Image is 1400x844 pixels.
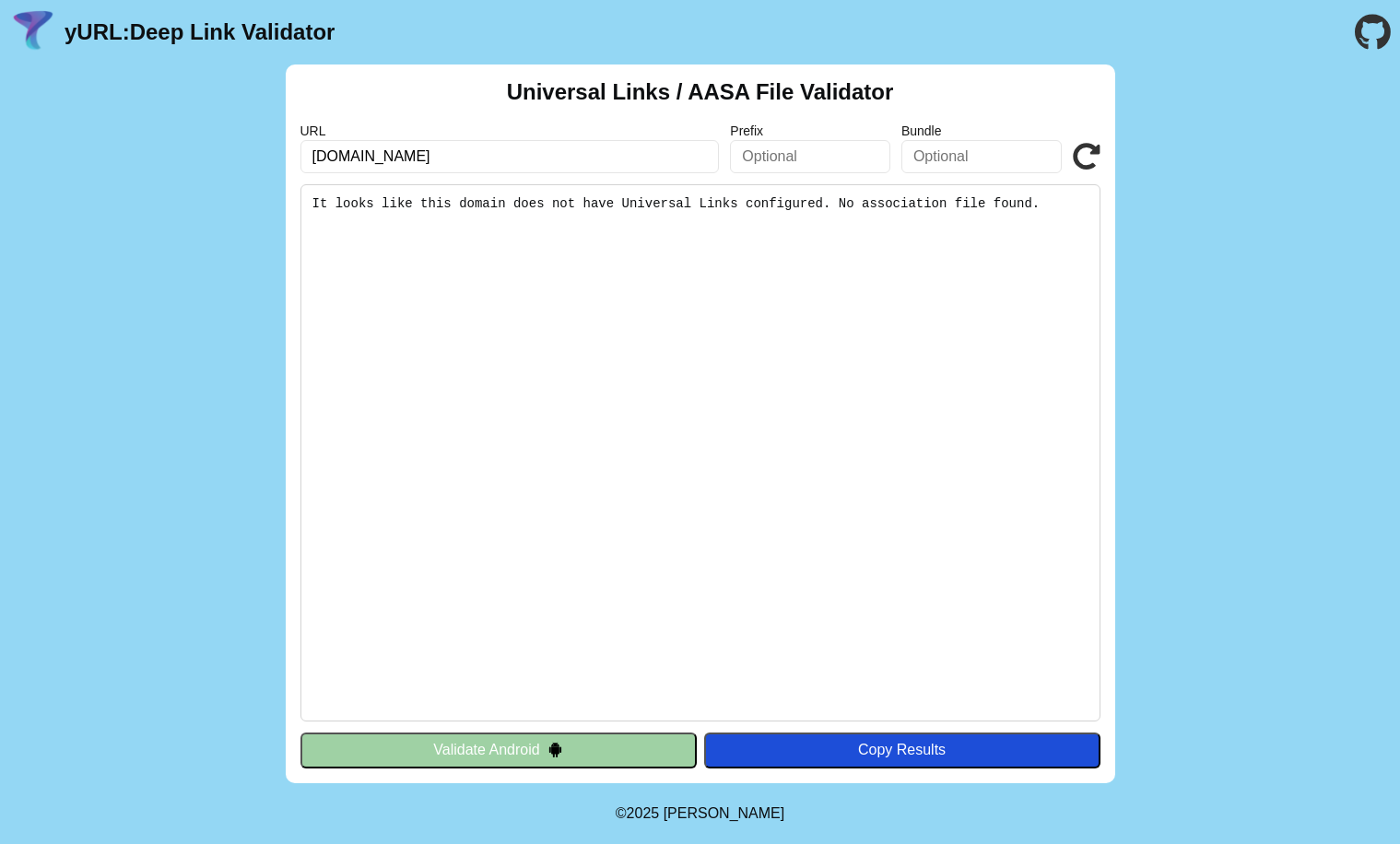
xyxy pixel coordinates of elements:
[616,783,784,844] footer: ©
[300,123,720,138] label: URL
[300,733,697,768] button: Validate Android
[300,184,1100,721] pre: It looks like this domain does not have Universal Links configured. No association file found.
[713,742,1091,758] div: Copy Results
[627,805,660,821] span: 2025
[507,79,894,105] h2: Universal Links / AASA File Validator
[65,19,335,45] a: yURL:Deep Link Validator
[704,733,1100,768] button: Copy Results
[9,8,57,56] img: yURL Logo
[730,140,890,173] input: Optional
[901,123,1062,138] label: Bundle
[730,123,890,138] label: Prefix
[901,140,1062,173] input: Optional
[300,140,720,173] input: Required
[664,805,785,821] a: Michael Ibragimchayev's Personal Site
[547,742,563,757] img: droidIcon.svg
